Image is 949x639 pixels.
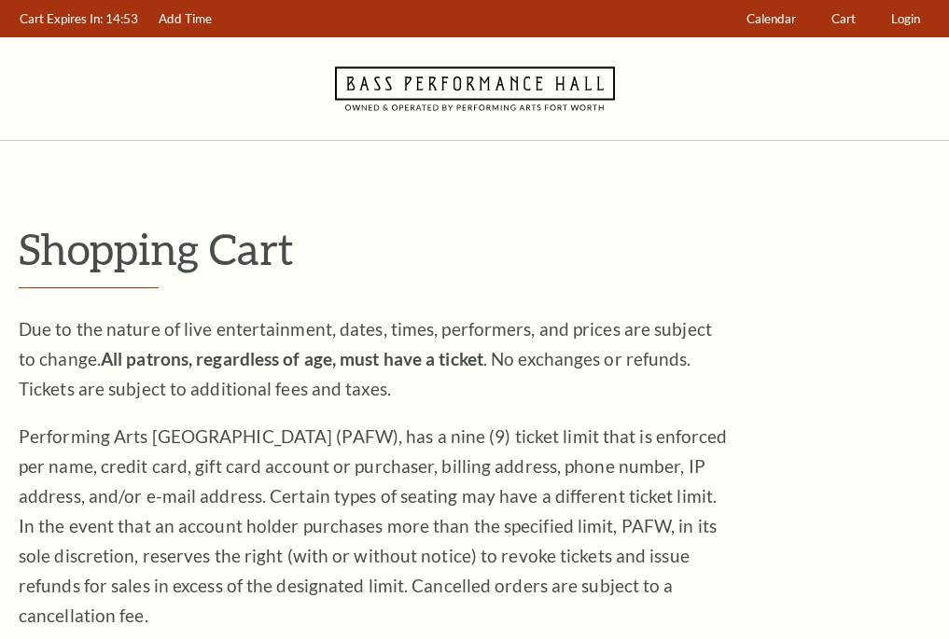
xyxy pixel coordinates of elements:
[101,348,483,369] strong: All patrons, regardless of age, must have a ticket
[883,1,929,37] a: Login
[20,11,103,26] span: Cart Expires In:
[831,11,856,26] span: Cart
[150,1,221,37] a: Add Time
[105,11,138,26] span: 14:53
[891,11,920,26] span: Login
[823,1,865,37] a: Cart
[747,11,796,26] span: Calendar
[19,318,712,399] span: Due to the nature of live entertainment, dates, times, performers, and prices are subject to chan...
[19,422,728,631] p: Performing Arts [GEOGRAPHIC_DATA] (PAFW), has a nine (9) ticket limit that is enforced per name, ...
[738,1,805,37] a: Calendar
[19,225,930,272] p: Shopping Cart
